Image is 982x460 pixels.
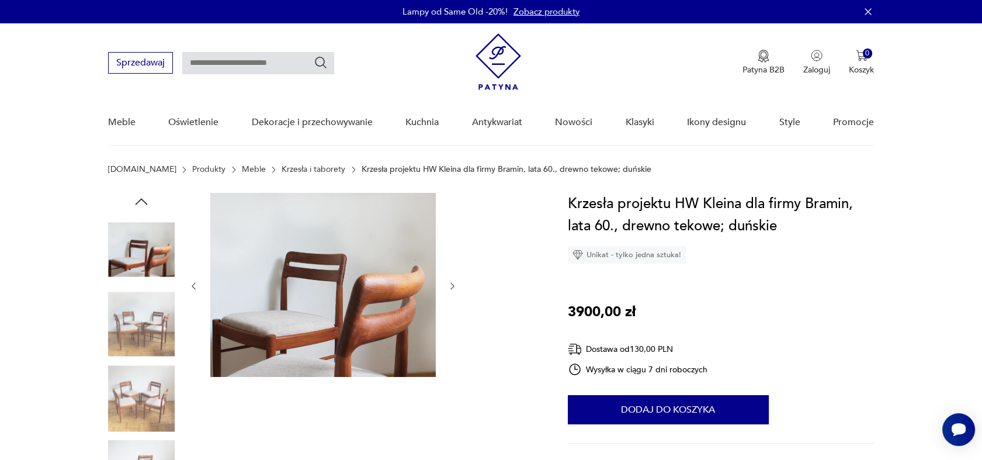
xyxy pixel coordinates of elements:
div: Wysyłka w ciągu 7 dni roboczych [568,362,708,376]
p: Patyna B2B [742,64,785,75]
a: Ikona medaluPatyna B2B [742,50,785,75]
a: Meble [108,100,136,145]
img: Ikona dostawy [568,342,582,357]
a: Antykwariat [472,100,522,145]
a: Meble [242,165,266,174]
img: Zdjęcie produktu Krzesła projektu HW Kleina dla firmy Bramin, lata 60., drewno tekowe; duńskie [108,291,175,358]
a: Klasyki [626,100,654,145]
a: Nowości [555,100,592,145]
img: Zdjęcie produktu Krzesła projektu HW Kleina dla firmy Bramin, lata 60., drewno tekowe; duńskie [210,193,436,377]
a: Sprzedawaj [108,60,173,68]
a: Produkty [192,165,225,174]
p: Zaloguj [803,64,830,75]
button: Dodaj do koszyka [568,395,769,424]
button: Zaloguj [803,50,830,75]
a: Style [779,100,800,145]
img: Ikona medalu [758,50,769,63]
a: Krzesła i taborety [282,165,345,174]
a: Zobacz produkty [513,6,580,18]
a: Ikony designu [687,100,746,145]
a: Kuchnia [405,100,439,145]
div: Unikat - tylko jedna sztuka! [568,246,686,264]
a: Oświetlenie [168,100,218,145]
a: Promocje [833,100,874,145]
img: Ikona koszyka [856,50,868,61]
img: Ikonka użytkownika [811,50,823,61]
img: Zdjęcie produktu Krzesła projektu HW Kleina dla firmy Bramin, lata 60., drewno tekowe; duńskie [108,216,175,283]
button: Patyna B2B [742,50,785,75]
button: Sprzedawaj [108,52,173,74]
div: Dostawa od 130,00 PLN [568,342,708,357]
button: 0Koszyk [849,50,874,75]
a: Dekoracje i przechowywanie [252,100,373,145]
iframe: Smartsupp widget button [942,413,975,446]
p: Krzesła projektu HW Kleina dla firmy Bramin, lata 60., drewno tekowe; duńskie [362,165,651,174]
img: Ikona diamentu [572,250,583,260]
p: Lampy od Same Old -20%! [402,6,508,18]
div: 0 [863,49,873,58]
p: Koszyk [849,64,874,75]
button: Szukaj [314,56,328,70]
h1: Krzesła projektu HW Kleina dla firmy Bramin, lata 60., drewno tekowe; duńskie [568,193,874,237]
img: Zdjęcie produktu Krzesła projektu HW Kleina dla firmy Bramin, lata 60., drewno tekowe; duńskie [108,365,175,432]
a: [DOMAIN_NAME] [108,165,176,174]
p: 3900,00 zł [568,301,636,323]
img: Patyna - sklep z meblami i dekoracjami vintage [476,33,521,90]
